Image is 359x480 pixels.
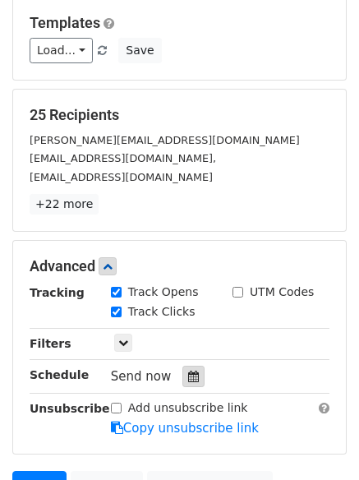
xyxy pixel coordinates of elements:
[128,284,199,301] label: Track Opens
[30,368,89,381] strong: Schedule
[30,14,100,31] a: Templates
[111,369,172,384] span: Send now
[30,337,71,350] strong: Filters
[30,38,93,63] a: Load...
[30,134,300,146] small: [PERSON_NAME][EMAIL_ADDRESS][DOMAIN_NAME]
[30,286,85,299] strong: Tracking
[111,421,259,436] a: Copy unsubscribe link
[277,401,359,480] iframe: Chat Widget
[30,402,110,415] strong: Unsubscribe
[30,106,329,124] h5: 25 Recipients
[118,38,161,63] button: Save
[30,152,216,164] small: [EMAIL_ADDRESS][DOMAIN_NAME],
[250,284,314,301] label: UTM Codes
[30,171,213,183] small: [EMAIL_ADDRESS][DOMAIN_NAME]
[30,257,329,275] h5: Advanced
[128,303,196,321] label: Track Clicks
[128,399,248,417] label: Add unsubscribe link
[30,194,99,215] a: +22 more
